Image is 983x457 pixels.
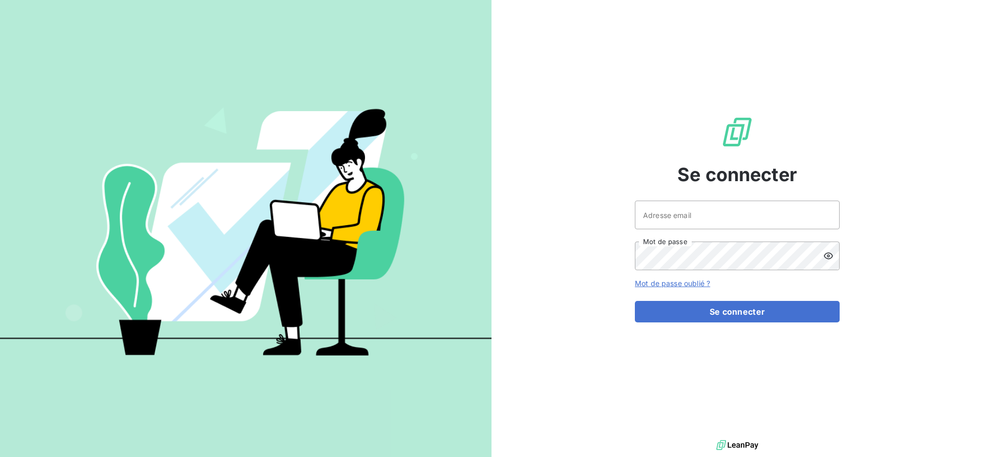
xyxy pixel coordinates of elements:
span: Se connecter [677,161,797,188]
button: Se connecter [635,301,840,322]
img: Logo LeanPay [721,116,754,148]
a: Mot de passe oublié ? [635,279,710,288]
img: logo [716,438,758,453]
input: placeholder [635,201,840,229]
